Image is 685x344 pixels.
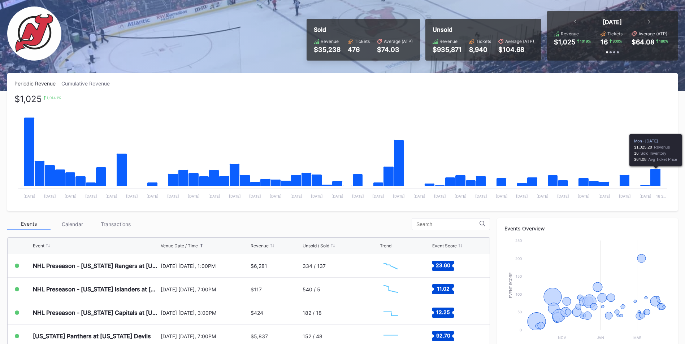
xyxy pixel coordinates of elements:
div: 476 [348,46,370,53]
text: [DATE] [331,194,343,198]
text: 100 [516,292,522,296]
svg: Chart title [380,304,402,322]
div: $74.03 [377,46,413,53]
text: [DATE] [578,194,590,198]
input: Search [416,221,480,227]
div: Event [33,243,44,248]
div: Tickets [476,39,491,44]
text: Nov [558,335,566,340]
text: [DATE] [619,194,631,198]
text: 250 [515,238,522,243]
div: [DATE] [DATE], 7:00PM [161,286,249,292]
text: [DATE] [496,194,508,198]
text: [DATE] [393,194,405,198]
div: Unsold [433,26,534,33]
div: 152 / 48 [303,333,322,339]
text: 200 [515,256,522,261]
div: $1,025 [14,96,42,102]
text: 150 [516,274,522,278]
div: Average (ATP) [505,39,534,44]
text: Event Score [509,272,513,298]
text: [DATE] [311,194,323,198]
div: 540 / 5 [303,286,320,292]
div: NHL Preseason - [US_STATE] Rangers at [US_STATE] Devils [33,262,159,269]
text: [DATE] [44,194,56,198]
text: [DATE] [147,194,159,198]
div: Unsold / Sold [303,243,329,248]
div: $117 [251,286,262,292]
div: Transactions [94,219,137,230]
div: Trend [380,243,391,248]
text: [DATE] [167,194,179,198]
text: 12.25 [436,309,450,315]
div: Revenue [251,243,269,248]
div: $935,871 [433,46,462,53]
div: $424 [251,310,263,316]
text: [DATE] [85,194,97,198]
text: [DATE] [557,194,569,198]
text: [DATE] [249,194,261,198]
div: Sold [314,26,413,33]
div: [DATE] [DATE], 3:00PM [161,310,249,316]
text: 50 [517,310,522,314]
text: 0 [520,328,522,332]
div: 300 % [612,38,623,44]
div: Events Overview [504,225,671,231]
text: 23.60 [436,262,450,268]
div: 182 / 18 [303,310,322,316]
div: Event Score [432,243,457,248]
div: Revenue [321,39,339,44]
text: [DATE] [434,194,446,198]
text: [DATE] [475,194,487,198]
text: [DATE] [65,194,77,198]
text: [DATE] [188,194,200,198]
div: 1,014.1 % [47,96,61,100]
div: 8,940 [469,46,491,53]
div: $64.08 [632,38,654,46]
div: Revenue [561,31,579,36]
div: $6,281 [251,263,267,269]
div: $1,025 [554,38,575,46]
text: [DATE] [23,194,35,198]
div: [DATE] [DATE], 1:00PM [161,263,249,269]
div: Calendar [51,219,94,230]
div: 180 % [658,38,669,44]
svg: Chart title [14,96,671,204]
div: NHL Preseason - [US_STATE] Capitals at [US_STATE] Devils (Split Squad) [33,309,159,316]
text: 11.02 [437,286,449,292]
div: Average (ATP) [638,31,667,36]
text: [DATE] [413,194,425,198]
text: [DATE] [290,194,302,198]
text: [DATE] [598,194,610,198]
div: Revenue [439,39,458,44]
text: [DATE] [126,194,138,198]
text: [DATE] [352,194,364,198]
text: 92.70 [436,332,450,339]
text: Jan [597,335,604,340]
div: Periodic Revenue [14,80,61,87]
text: [DATE] [372,194,384,198]
svg: Chart title [380,257,402,275]
div: [DATE] [DATE], 7:00PM [161,333,249,339]
div: 16 [601,38,608,46]
div: $5,837 [251,333,268,339]
svg: Chart title [380,280,402,298]
div: Tickets [355,39,370,44]
text: [DATE] [208,194,220,198]
div: NHL Preseason - [US_STATE] Islanders at [US_STATE] Devils [33,286,159,293]
text: [DATE] [640,194,651,198]
div: Venue Date / Time [161,243,198,248]
text: [DATE] [105,194,117,198]
div: [US_STATE] Panthers at [US_STATE] Devils [33,332,151,340]
div: Average (ATP) [384,39,413,44]
div: Tickets [607,31,623,36]
text: [DATE] [537,194,549,198]
div: $104.68 [498,46,534,53]
text: 16 S… [656,194,666,198]
text: [DATE] [270,194,282,198]
div: [DATE] [603,18,622,26]
img: NJ_Devils_Hockey_Secondary.png [7,6,61,61]
div: Cumulative Revenue [61,80,116,87]
text: [DATE] [516,194,528,198]
text: Mar [633,335,642,340]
